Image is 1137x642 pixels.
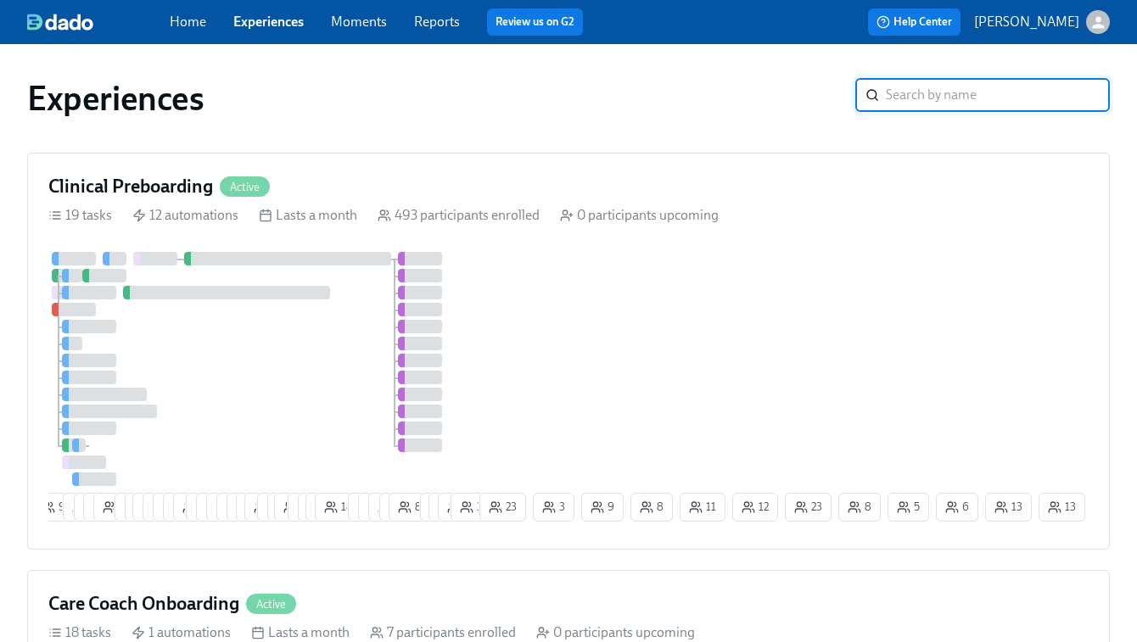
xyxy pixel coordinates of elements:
[48,623,111,642] div: 18 tasks
[315,493,362,522] button: 18
[367,499,391,516] span: 8
[182,499,210,516] span: 13
[368,493,411,522] button: 9
[63,493,105,522] button: 9
[297,499,319,516] span: 7
[794,499,822,516] span: 23
[868,8,961,36] button: Help Center
[266,499,289,516] span: 4
[236,493,278,522] button: 8
[378,206,540,225] div: 493 participants enrolled
[257,493,299,522] button: 4
[143,493,188,522] button: 22
[267,493,308,522] button: 2
[115,493,156,522] button: 5
[945,499,969,516] span: 6
[451,493,492,522] button: 3
[163,493,210,522] button: 13
[389,493,431,522] button: 8
[246,598,296,611] span: Active
[460,499,483,516] span: 3
[153,493,199,522] button: 15
[888,493,929,522] button: 5
[324,499,353,516] span: 18
[48,591,239,617] h4: Care Coach Onboarding
[848,499,871,516] span: 8
[27,153,1110,550] a: Clinical PreboardingActive19 tasks 12 automations Lasts a month 493 participants enrolled 0 parti...
[220,181,270,193] span: Active
[27,14,93,31] img: dado
[27,78,204,119] h1: Experiences
[132,623,231,642] div: 1 automations
[974,10,1110,34] button: [PERSON_NAME]
[196,493,238,522] button: 3
[886,78,1110,112] input: Search by name
[838,493,881,522] button: 8
[536,623,695,642] div: 0 participants upcoming
[125,493,166,522] button: 4
[92,499,116,516] span: 6
[186,493,227,522] button: 3
[205,499,228,516] span: 3
[489,499,517,516] span: 23
[378,499,401,516] span: 9
[379,493,421,522] button: 4
[487,8,583,36] button: Review us on G2
[398,499,422,516] span: 8
[124,499,147,516] span: 5
[542,499,565,516] span: 3
[533,493,574,522] button: 3
[298,493,339,522] button: 7
[216,493,257,522] button: 7
[680,493,725,522] button: 11
[560,206,719,225] div: 0 participants upcoming
[206,493,248,522] button: 5
[142,499,170,516] span: 24
[936,493,978,522] button: 6
[170,14,206,30] a: Home
[72,499,96,516] span: 9
[785,493,832,522] button: 23
[640,499,664,516] span: 8
[93,493,136,522] button: 8
[428,493,473,522] button: 17
[985,493,1032,522] button: 13
[974,13,1079,31] p: [PERSON_NAME]
[897,499,920,516] span: 5
[244,493,290,522] button: 27
[479,493,526,522] button: 23
[1048,499,1076,516] span: 13
[172,499,200,516] span: 13
[742,499,769,516] span: 12
[132,493,179,522] button: 24
[994,499,1022,516] span: 13
[254,499,281,516] span: 27
[259,206,357,225] div: Lasts a month
[420,493,461,522] button: 7
[357,499,381,516] span: 9
[591,499,614,516] span: 9
[27,14,170,31] a: dado
[233,14,304,30] a: Experiences
[447,499,475,516] span: 14
[370,623,516,642] div: 7 participants enrolled
[132,206,238,225] div: 12 automations
[877,14,952,31] span: Help Center
[162,499,190,516] span: 15
[414,14,460,30] a: Reports
[732,493,778,522] button: 12
[173,493,220,522] button: 13
[283,499,312,516] span: 19
[227,493,268,522] button: 3
[581,493,624,522] button: 9
[496,14,574,31] a: Review us on G2
[274,493,322,522] button: 19
[216,499,238,516] span: 5
[48,174,213,199] h4: Clinical Preboarding
[358,493,400,522] button: 8
[288,493,328,522] button: 7
[331,14,387,30] a: Moments
[103,499,126,516] span: 8
[83,493,126,522] button: 6
[42,499,65,516] span: 9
